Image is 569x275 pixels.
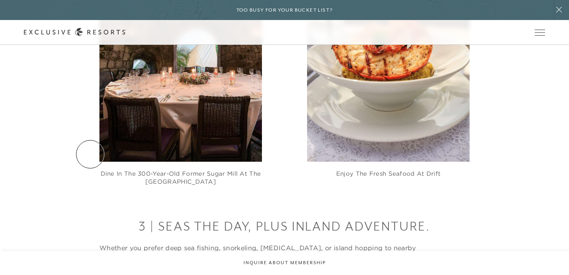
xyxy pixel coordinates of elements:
[307,162,470,178] figcaption: Enjoy the fresh seafood at Drift
[99,162,262,185] figcaption: Dine in the 300-year-old former sugar mill at the [GEOGRAPHIC_DATA]
[236,6,333,14] h6: Too busy for your bucket list?
[535,30,545,35] button: Open navigation
[99,217,470,235] h3: 3 | Seas the day, plus inland adventure.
